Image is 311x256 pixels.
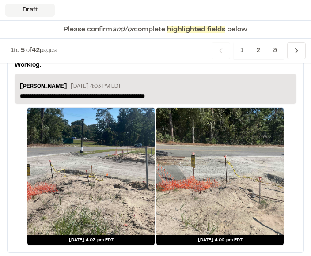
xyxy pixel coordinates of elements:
div: [DATE] 4:03 pm EDT [27,235,155,245]
span: highlighted fields [167,26,225,33]
span: 42 [32,48,40,53]
span: 5 [21,48,25,53]
div: [DATE] 4:02 pm EDT [156,235,284,245]
p: Worklog: [15,60,41,70]
p: [DATE] 4:03 PM EDT [71,83,121,90]
span: 1 [234,42,250,59]
span: and/or [112,26,134,33]
span: 3 [266,42,284,59]
nav: Navigation [212,42,306,59]
a: [DATE] 4:03 pm EDT [27,107,155,245]
span: 2 [250,42,267,59]
p: to of pages [11,46,57,56]
a: [DATE] 4:02 pm EDT [156,107,284,245]
p: Please confirm complete below [64,24,247,35]
div: Draft [5,4,55,17]
p: [PERSON_NAME] [20,83,67,92]
span: 1 [11,48,14,53]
